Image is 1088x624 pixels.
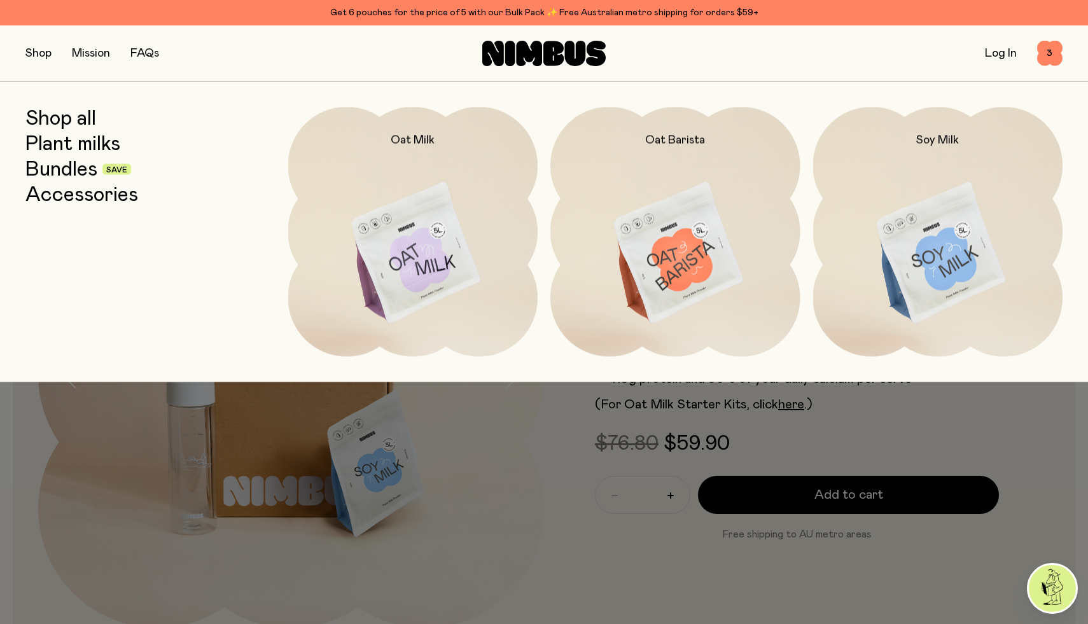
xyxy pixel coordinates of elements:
[1029,565,1076,612] img: agent
[1037,41,1063,66] button: 3
[25,5,1063,20] div: Get 6 pouches for the price of 5 with our Bulk Pack ✨ Free Australian metro shipping for orders $59+
[550,107,800,357] a: Oat Barista
[25,158,97,181] a: Bundles
[645,132,705,148] h2: Oat Barista
[130,48,159,59] a: FAQs
[985,48,1017,59] a: Log In
[25,132,120,155] a: Plant milks
[916,132,959,148] h2: Soy Milk
[72,48,110,59] a: Mission
[391,132,435,148] h2: Oat Milk
[25,183,138,206] a: Accessories
[813,107,1063,357] a: Soy Milk
[25,107,96,130] a: Shop all
[288,107,538,357] a: Oat Milk
[106,166,127,174] span: Save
